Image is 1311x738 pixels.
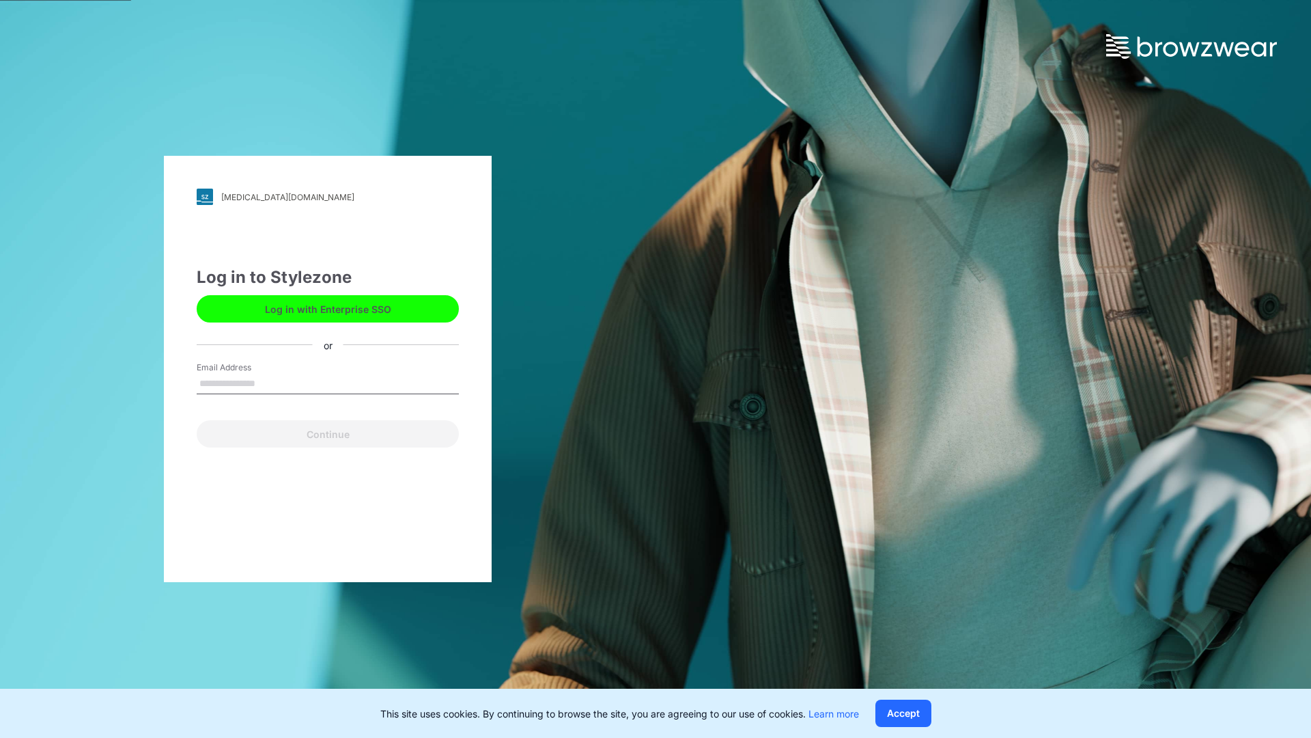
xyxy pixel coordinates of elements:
[875,700,931,727] button: Accept
[221,192,354,202] div: [MEDICAL_DATA][DOMAIN_NAME]
[380,707,859,721] p: This site uses cookies. By continuing to browse the site, you are agreeing to our use of cookies.
[1106,34,1277,59] img: browzwear-logo.73288ffb.svg
[197,361,292,374] label: Email Address
[197,295,459,323] button: Log in with Enterprise SSO
[808,708,859,720] a: Learn more
[197,189,459,205] a: [MEDICAL_DATA][DOMAIN_NAME]
[197,265,459,290] div: Log in to Stylezone
[313,338,343,352] div: or
[197,189,213,205] img: svg+xml;base64,PHN2ZyB3aWR0aD0iMjgiIGhlaWdodD0iMjgiIHZpZXdCb3g9IjAgMCAyOCAyOCIgZmlsbD0ibm9uZSIgeG...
